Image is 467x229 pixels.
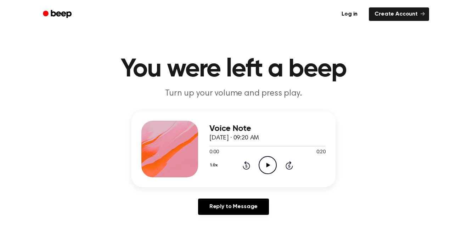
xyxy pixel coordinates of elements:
p: Turn up your volume and press play. [97,88,370,99]
h3: Voice Note [209,124,326,133]
button: 1.0x [209,159,220,171]
h1: You were left a beep [52,57,415,82]
span: 0:00 [209,149,219,156]
a: Log in [334,6,365,22]
a: Create Account [369,7,429,21]
span: [DATE] · 09:20 AM [209,135,259,141]
span: 0:20 [316,149,326,156]
a: Beep [38,7,78,21]
a: Reply to Message [198,199,269,215]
